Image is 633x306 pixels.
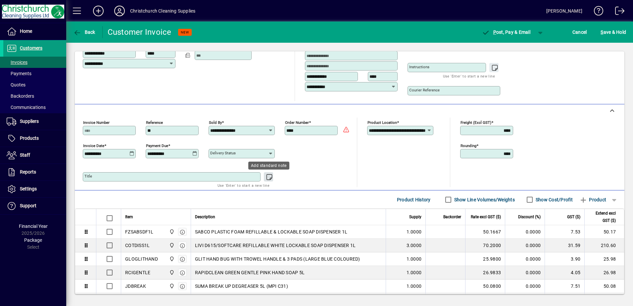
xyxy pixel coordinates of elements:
[195,283,288,289] span: SUMA BREAK UP DEGREASER 5L (MPI C31)
[407,269,422,276] span: 1.0000
[505,266,545,280] td: 0.0000
[3,57,66,68] a: Invoices
[3,113,66,130] a: Suppliers
[248,162,289,170] div: Add standard note
[72,26,97,38] button: Back
[534,196,573,203] label: Show Cost/Profit
[195,242,356,249] span: LIVI D615/SOFTCARE REFILLABLE WHITE LOCKABLE SOAP DISPENSER 1L
[545,225,584,239] td: 7.53
[409,213,421,221] span: Supply
[589,210,616,224] span: Extend excl GST ($)
[168,242,175,249] span: Christchurch Cleaning Supplies Ltd
[125,229,154,235] div: FZSABSDF1L
[546,6,582,16] div: [PERSON_NAME]
[407,242,422,249] span: 3.0000
[505,239,545,252] td: 0.0000
[168,269,175,276] span: Christchurch Cleaning Supplies Ltd
[453,196,515,203] label: Show Line Volumes/Weights
[24,237,42,243] span: Package
[584,266,624,280] td: 26.98
[589,1,604,23] a: Knowledge Base
[19,224,48,229] span: Financial Year
[469,229,501,235] div: 50.1667
[3,198,66,214] a: Support
[20,28,32,34] span: Home
[505,252,545,266] td: 0.0000
[493,29,496,35] span: P
[545,252,584,266] td: 3.90
[168,255,175,263] span: Christchurch Cleaning Supplies Ltd
[572,27,587,37] span: Cancel
[3,164,66,180] a: Reports
[210,151,236,155] mat-label: Delivery status
[20,169,36,175] span: Reports
[394,194,433,206] button: Product History
[7,71,31,76] span: Payments
[482,29,530,35] span: ost, Pay & Email
[3,147,66,164] a: Staff
[3,79,66,90] a: Quotes
[545,266,584,280] td: 4.05
[20,203,36,208] span: Support
[505,280,545,293] td: 0.0000
[518,213,541,221] span: Discount (%)
[545,239,584,252] td: 31.59
[407,229,422,235] span: 1.0000
[407,256,422,262] span: 1.0000
[7,105,46,110] span: Communications
[109,5,130,17] button: Profile
[3,130,66,147] a: Products
[20,135,39,141] span: Products
[397,194,431,205] span: Product History
[7,60,27,65] span: Invoices
[610,1,625,23] a: Logout
[567,213,580,221] span: GST ($)
[471,213,501,221] span: Rate excl GST ($)
[3,102,66,113] a: Communications
[125,242,150,249] div: COTDISS1L
[285,120,309,125] mat-label: Order number
[168,228,175,235] span: Christchurch Cleaning Supplies Ltd
[469,256,501,262] div: 25.9800
[601,27,626,37] span: ave & Hold
[130,6,195,16] div: Christchurch Cleaning Supplies
[469,283,501,289] div: 50.0800
[461,143,476,148] mat-label: Rounding
[195,229,348,235] span: SABCO PLASTIC FOAM REFILLABLE & LOCKABLE SOAP DISPENSER 1L
[168,282,175,290] span: Christchurch Cleaning Supplies Ltd
[601,29,603,35] span: S
[571,26,589,38] button: Cancel
[576,194,609,206] button: Product
[3,90,66,102] a: Backorders
[545,280,584,293] td: 7.51
[88,5,109,17] button: Add
[84,174,92,178] mat-label: Title
[218,181,269,189] mat-hint: Use 'Enter' to start a new line
[181,30,189,34] span: NEW
[579,194,606,205] span: Product
[125,283,146,289] div: JDBREAK
[146,120,163,125] mat-label: Reference
[584,252,624,266] td: 25.98
[461,120,491,125] mat-label: Freight (excl GST)
[7,93,34,99] span: Backorders
[409,65,429,69] mat-label: Instructions
[3,23,66,40] a: Home
[599,26,628,38] button: Save & Hold
[66,26,103,38] app-page-header-button: Back
[407,283,422,289] span: 1.0000
[584,280,624,293] td: 50.08
[209,120,222,125] mat-label: Sold by
[20,186,37,191] span: Settings
[20,119,39,124] span: Suppliers
[443,213,461,221] span: Backorder
[584,225,624,239] td: 50.17
[3,181,66,197] a: Settings
[367,120,397,125] mat-label: Product location
[478,26,534,38] button: Post, Pay & Email
[409,88,440,92] mat-label: Courier Reference
[584,239,624,252] td: 210.60
[83,143,104,148] mat-label: Invoice date
[20,152,30,158] span: Staff
[505,225,545,239] td: 0.0000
